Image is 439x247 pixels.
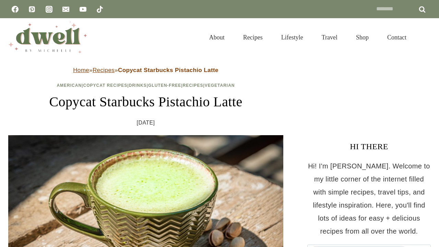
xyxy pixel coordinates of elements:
[183,83,203,88] a: Recipes
[8,22,87,53] img: DWELL by michelle
[419,32,431,43] button: View Search Form
[118,67,218,73] strong: Copycat Starbucks Pistachio Latte
[148,83,181,88] a: Gluten-Free
[83,83,127,88] a: Copycat Recipes
[57,83,235,88] span: | | | | |
[137,118,155,128] time: [DATE]
[272,25,312,49] a: Lifestyle
[347,25,378,49] a: Shop
[8,2,22,16] a: Facebook
[200,25,416,49] nav: Primary Navigation
[378,25,416,49] a: Contact
[200,25,234,49] a: About
[73,67,218,73] span: » »
[8,92,283,112] h1: Copycat Starbucks Pistachio Latte
[76,2,90,16] a: YouTube
[312,25,347,49] a: Travel
[93,67,115,73] a: Recipes
[73,67,89,73] a: Home
[129,83,147,88] a: Drinks
[57,83,82,88] a: American
[59,2,73,16] a: Email
[42,2,56,16] a: Instagram
[93,2,107,16] a: TikTok
[25,2,39,16] a: Pinterest
[205,83,235,88] a: Vegetarian
[307,140,431,153] h3: HI THERE
[307,160,431,238] p: Hi! I'm [PERSON_NAME]. Welcome to my little corner of the internet filled with simple recipes, tr...
[234,25,272,49] a: Recipes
